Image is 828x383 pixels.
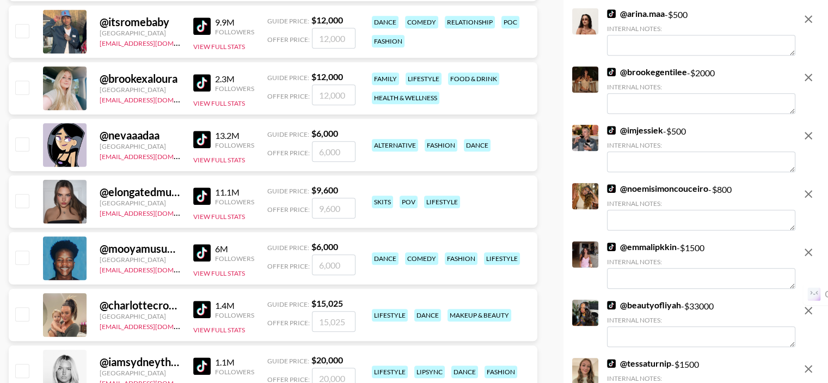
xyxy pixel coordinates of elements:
input: 9,600 [312,198,355,218]
button: View Full Stats [193,326,245,334]
input: 12,000 [312,84,355,105]
span: Offer Price: [267,205,310,214]
button: View Full Stats [193,99,245,107]
strong: $ 12,000 [311,15,343,25]
a: [EMAIL_ADDRESS][DOMAIN_NAME] [100,264,209,274]
img: TikTok [607,359,616,368]
strong: $ 6,000 [311,128,338,138]
div: [GEOGRAPHIC_DATA] [100,142,180,150]
button: remove [798,8,819,30]
div: - $ 33000 [607,300,795,347]
img: TikTok [193,74,211,92]
div: Followers [215,28,254,36]
div: @ brookexaloura [100,72,180,86]
span: Guide Price: [267,357,309,365]
div: Followers [215,311,254,319]
a: [EMAIL_ADDRESS][DOMAIN_NAME] [100,320,209,331]
span: Offer Price: [267,262,310,270]
div: Internal Notes: [607,199,795,208]
span: Guide Price: [267,187,309,195]
div: 9.9M [215,17,254,28]
div: lifestyle [372,309,408,321]
img: TikTok [193,187,211,205]
a: @noemisimoncouceiro [607,183,708,194]
div: @ nevaaadaa [100,129,180,142]
div: dance [464,139,490,151]
div: Internal Notes: [607,374,795,382]
a: @brookegentilee [607,66,687,77]
div: - $ 1500 [607,241,795,289]
a: [EMAIL_ADDRESS][DOMAIN_NAME] [100,94,209,104]
div: @ charlottecrosby [100,299,180,312]
div: Followers [215,368,254,376]
input: 6,000 [312,254,355,275]
div: Internal Notes: [607,25,795,33]
div: lipsync [414,366,445,378]
a: @tessaturnip [607,358,671,369]
div: pov [400,196,418,208]
img: TikTok [607,301,616,309]
button: remove [798,241,819,263]
strong: $ 9,600 [311,185,338,195]
div: [GEOGRAPHIC_DATA] [100,29,180,37]
div: - $ 500 [607,8,795,56]
img: TikTok [193,357,211,375]
div: @ mooyamusunga [100,242,180,256]
a: [EMAIL_ADDRESS][DOMAIN_NAME] [100,207,209,217]
div: [GEOGRAPHIC_DATA] [100,256,180,264]
div: Followers [215,84,254,93]
a: @emmalipkkin [607,241,677,252]
div: dance [372,16,398,28]
span: Guide Price: [267,244,309,252]
button: remove [798,300,819,321]
div: alternative [372,139,418,151]
span: Offer Price: [267,92,310,100]
img: TikTok [193,17,211,35]
strong: $ 6,000 [311,241,338,252]
button: View Full Stats [193,212,245,221]
div: 1.4M [215,300,254,311]
button: remove [798,183,819,205]
input: 12,000 [312,28,355,48]
div: poc [501,16,519,28]
strong: $ 15,025 [311,298,343,308]
div: dance [372,252,398,265]
div: Followers [215,254,254,263]
div: - $ 2000 [607,66,795,114]
span: Guide Price: [267,74,309,82]
input: 15,025 [312,311,355,332]
img: TikTok [607,68,616,76]
div: lifestyle [372,366,408,378]
img: TikTok [607,9,616,18]
a: @beautyofliyah [607,300,681,311]
div: 1.1M [215,357,254,368]
button: remove [798,358,819,380]
img: TikTok [193,244,211,262]
img: TikTok [193,131,211,148]
div: fashion [372,35,404,47]
img: TikTok [193,301,211,318]
div: 2.3M [215,74,254,84]
div: - $ 800 [607,183,795,230]
img: TikTok [607,126,616,135]
div: @ elongatedmusk [100,185,180,199]
div: Followers [215,198,254,206]
button: View Full Stats [193,269,245,277]
div: lifestyle [424,196,460,208]
a: [EMAIL_ADDRESS][DOMAIN_NAME] [100,150,209,161]
div: [GEOGRAPHIC_DATA] [100,312,180,320]
div: lifestyle [406,72,441,85]
span: Guide Price: [267,17,309,25]
div: @ itsromebaby [100,15,180,29]
input: 6,000 [312,141,355,162]
div: Internal Notes: [607,316,795,324]
span: Offer Price: [267,319,310,327]
div: makeup & beauty [447,309,511,321]
div: 11.1M [215,187,254,198]
div: fashion [445,252,477,265]
a: [EMAIL_ADDRESS][DOMAIN_NAME] [100,37,209,47]
span: Guide Price: [267,130,309,138]
strong: $ 20,000 [311,355,343,365]
a: @arina.maa [607,8,665,19]
div: Internal Notes: [607,258,795,266]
